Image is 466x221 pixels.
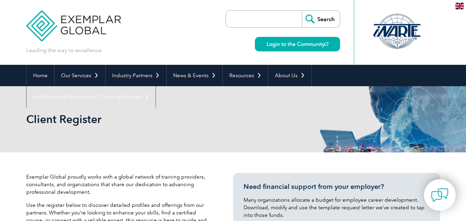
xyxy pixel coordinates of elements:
img: open_square.png [325,42,328,46]
img: en [455,3,464,9]
h2: Client Register [26,114,316,125]
a: Login to the Community [255,37,340,51]
a: About Us [268,65,311,86]
a: Find Certified Professional / Training Provider [27,86,156,108]
a: Resources [223,65,268,86]
a: Our Services [54,65,105,86]
p: Leading the way to excellence [26,47,102,54]
input: Search [302,11,340,27]
a: Industry Partners [106,65,166,86]
h3: Need financial support from your employer? [244,182,430,191]
img: contact-chat.png [431,187,448,204]
p: Many organizations allocate a budget for employee career development. Download, modify and use th... [244,196,430,219]
a: Home [27,65,54,86]
p: Exemplar Global proudly works with a global network of training providers, consultants, and organ... [26,173,212,196]
a: News & Events [167,65,222,86]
